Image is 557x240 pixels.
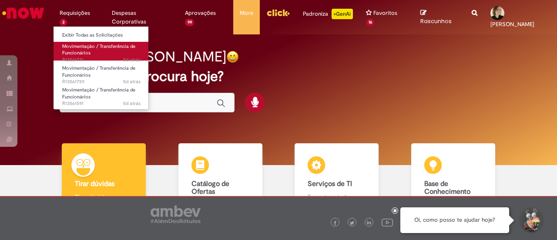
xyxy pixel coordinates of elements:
[123,78,141,85] span: 5d atrás
[62,100,141,107] span: R13561591
[366,19,375,26] span: 16
[123,57,141,63] span: 5d atrás
[350,221,354,225] img: logo_footer_twitter.png
[123,57,141,63] time: 24/09/2025 09:33:50
[46,143,162,219] a: Tirar dúvidas Tirar dúvidas com Lupi Assist e Gen Ai
[191,179,229,196] b: Catálogo de Ofertas
[62,65,135,78] span: Movimentação / Transferência de Funcionários
[303,9,353,19] div: Padroniza
[240,9,253,17] span: More
[62,57,141,64] span: R13561771
[395,143,512,219] a: Base de Conhecimento Consulte e aprenda
[400,207,509,233] div: Oi, como posso te ajudar hoje?
[112,9,172,26] span: Despesas Corporativas
[185,9,216,17] span: Aprovações
[54,85,149,104] a: Aberto R13561591 : Movimentação / Transferência de Funcionários
[185,19,195,26] span: 99
[60,69,497,84] h2: O que você procura hoje?
[332,9,353,19] p: +GenAi
[54,30,149,40] a: Exibir Todas as Solicitações
[162,143,279,219] a: Catálogo de Ofertas Abra uma solicitação
[62,87,135,100] span: Movimentação / Transferência de Funcionários
[490,20,534,28] span: [PERSON_NAME]
[123,78,141,85] time: 24/09/2025 09:30:52
[226,51,239,63] img: happy-face.png
[60,19,67,26] span: 3
[278,143,395,219] a: Serviços de TI Encontre ajuda
[308,179,352,188] b: Serviços de TI
[123,100,141,107] time: 24/09/2025 08:55:35
[123,100,141,107] span: 5d atrás
[75,179,114,188] b: Tirar dúvidas
[60,9,90,17] span: Requisições
[424,179,470,196] b: Base de Conhecimento
[54,64,149,82] a: Aberto R13561759 : Movimentação / Transferência de Funcionários
[373,9,397,17] span: Favoritos
[367,220,371,226] img: logo_footer_linkedin.png
[53,26,149,110] ul: Requisições
[308,193,366,201] p: Encontre ajuda
[62,43,135,57] span: Movimentação / Transferência de Funcionários
[333,221,337,225] img: logo_footer_facebook.png
[75,193,133,210] p: Tirar dúvidas com Lupi Assist e Gen Ai
[266,6,290,19] img: click_logo_yellow_360x200.png
[54,42,149,61] a: Aberto R13561771 : Movimentação / Transferência de Funcionários
[518,207,544,233] button: Iniciar Conversa de Suporte
[382,216,393,228] img: logo_footer_youtube.png
[1,4,46,22] img: ServiceNow
[420,9,459,25] a: Rascunhos
[420,17,452,25] span: Rascunhos
[151,206,201,223] img: logo_footer_ambev_rotulo_gray.png
[62,78,141,85] span: R13561759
